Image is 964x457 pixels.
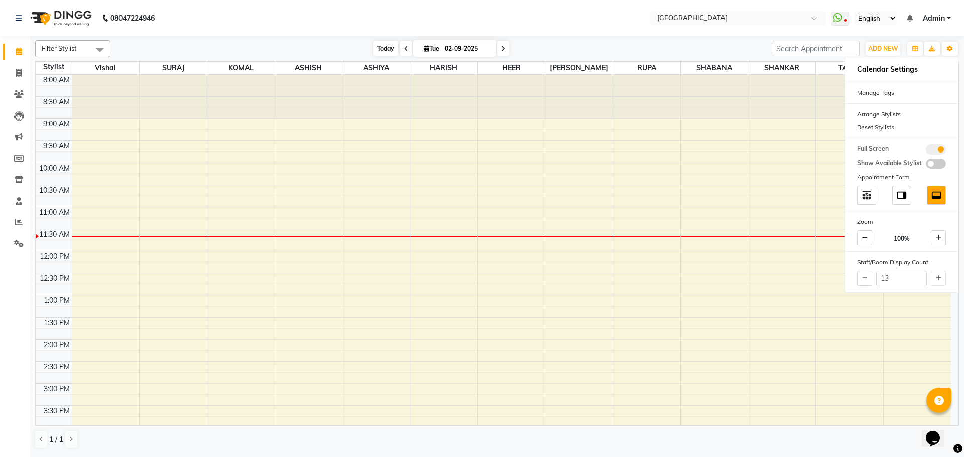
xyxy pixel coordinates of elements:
[49,434,63,445] span: 1 / 1
[26,4,94,32] img: logo
[373,41,398,56] span: Today
[923,13,945,24] span: Admin
[410,62,477,74] span: HARISH
[772,41,860,56] input: Search Appointment
[896,190,907,201] img: dock_right.svg
[207,62,275,74] span: KOMAL
[42,44,77,52] span: Filter Stylist
[275,62,342,74] span: ASHISH
[845,215,958,228] div: Zoom
[41,141,72,151] div: 9:30 AM
[42,406,72,416] div: 3:30 PM
[894,234,910,243] span: 100%
[545,62,613,74] span: [PERSON_NAME]
[857,159,922,169] span: Show Available Stylist
[342,62,410,74] span: ASHIYA
[857,144,889,155] span: Full Screen
[42,384,72,394] div: 3:00 PM
[42,295,72,306] div: 1:00 PM
[868,45,898,52] span: ADD NEW
[845,108,958,121] div: Arrange Stylists
[38,273,72,284] div: 12:30 PM
[922,417,954,447] iframe: chat widget
[37,229,72,240] div: 11:30 AM
[36,62,72,72] div: Stylist
[110,4,155,32] b: 08047224946
[72,62,140,74] span: Vishal
[748,62,815,74] span: SHANKAR
[421,45,442,52] span: Tue
[931,190,942,201] img: dock_bottom.svg
[845,256,958,269] div: Staff/Room Display Count
[845,171,958,184] div: Appointment Form
[845,121,958,134] div: Reset Stylists
[845,61,958,78] h6: Calendar Settings
[681,62,748,74] span: SHABANA
[816,62,883,74] span: TAHIR
[442,41,492,56] input: 2025-09-02
[42,340,72,350] div: 2:00 PM
[140,62,207,74] span: SURAJ
[478,62,545,74] span: HEER
[845,86,958,99] div: Manage Tags
[861,190,872,201] img: table_move_above.svg
[41,75,72,85] div: 8:00 AM
[866,42,900,56] button: ADD NEW
[42,362,72,372] div: 2:30 PM
[37,163,72,174] div: 10:00 AM
[37,185,72,196] div: 10:30 AM
[37,207,72,218] div: 11:00 AM
[613,62,680,74] span: RUPA
[41,119,72,129] div: 9:00 AM
[41,97,72,107] div: 8:30 AM
[38,251,72,262] div: 12:00 PM
[42,318,72,328] div: 1:30 PM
